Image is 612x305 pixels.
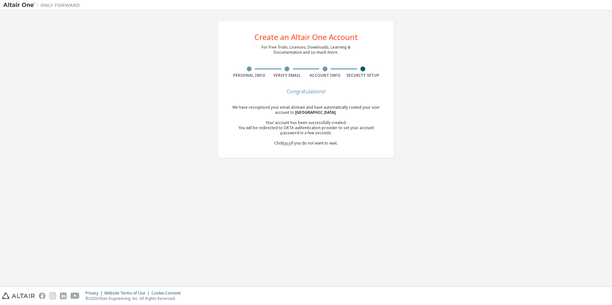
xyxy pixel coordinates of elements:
div: We have recognised your email domain and have automatically routed your user account to Click if ... [230,105,382,146]
a: here [283,140,291,146]
div: Create an Altair One Account [254,33,358,41]
div: Cookie Consent [151,291,184,296]
img: Altair One [3,2,83,8]
img: linkedin.svg [60,293,67,299]
div: Website Terms of Use [104,291,151,296]
div: For Free Trials, Licenses, Downloads, Learning & Documentation and so much more. [262,45,350,55]
img: youtube.svg [70,293,80,299]
div: Personal Info [230,73,268,78]
span: [GEOGRAPHIC_DATA] . [295,110,337,115]
div: Security Setup [344,73,382,78]
div: Congratulations! [230,90,382,93]
img: altair_logo.svg [2,293,35,299]
p: © 2025 Altair Engineering, Inc. All Rights Reserved. [85,296,184,301]
img: instagram.svg [49,293,56,299]
div: You will be redirected to OKTA authentication provider to set your account password in a few seco... [230,125,382,136]
div: Account Info [306,73,344,78]
div: Your account has been successfully created. [230,120,382,125]
div: Verify Email [268,73,306,78]
img: facebook.svg [39,293,45,299]
div: Privacy [85,291,104,296]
